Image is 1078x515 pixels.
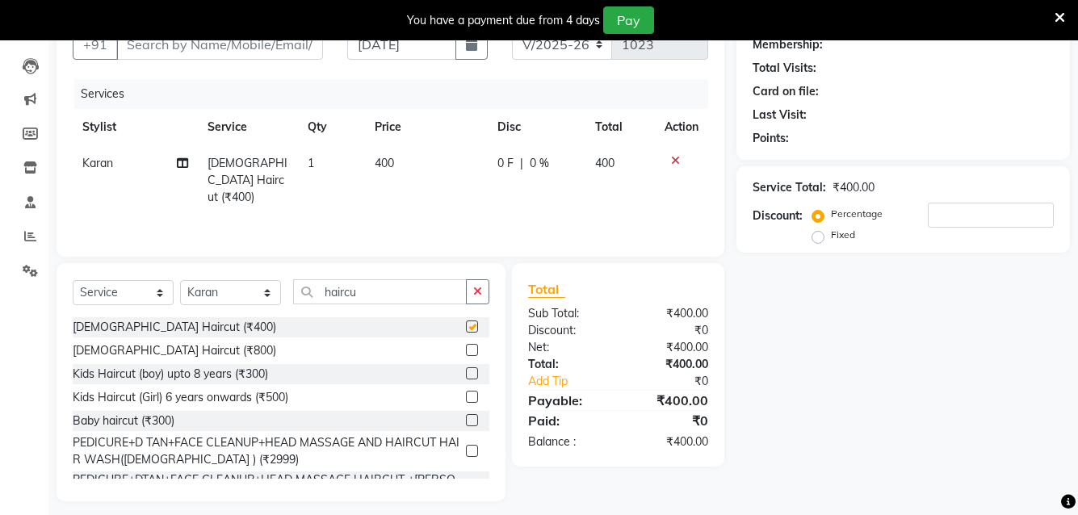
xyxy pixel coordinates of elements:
[516,391,618,410] div: Payable:
[528,281,565,298] span: Total
[407,12,600,29] div: You have a payment due from 4 days
[73,366,268,383] div: Kids Haircut (boy) upto 8 years (₹300)
[618,356,719,373] div: ₹400.00
[516,305,618,322] div: Sub Total:
[73,434,459,468] div: PEDICURE+D TAN+FACE CLEANUP+HEAD MASSAGE AND HAIRCUT HAIR WASH([DEMOGRAPHIC_DATA] ) (₹2999)
[516,433,618,450] div: Balance :
[516,411,618,430] div: Paid:
[618,433,719,450] div: ₹400.00
[753,36,823,53] div: Membership:
[530,155,549,172] span: 0 %
[595,156,615,170] span: 400
[488,109,585,145] th: Disc
[753,130,789,147] div: Points:
[116,29,323,60] input: Search by Name/Mobile/Email/Code
[753,107,807,124] div: Last Visit:
[497,155,514,172] span: 0 F
[73,109,198,145] th: Stylist
[208,156,287,204] span: [DEMOGRAPHIC_DATA] Haircut (₹400)
[618,305,719,322] div: ₹400.00
[753,179,826,196] div: Service Total:
[753,207,803,224] div: Discount:
[516,356,618,373] div: Total:
[82,156,113,170] span: Karan
[618,339,719,356] div: ₹400.00
[520,155,523,172] span: |
[298,109,365,145] th: Qty
[375,156,394,170] span: 400
[516,373,635,390] a: Add Tip
[655,109,708,145] th: Action
[293,279,467,304] input: Search or Scan
[73,471,459,505] div: PEDICURE+DTAN+FACE CLEANUP+HEAD MASSAGE HAIRCUT +[PERSON_NAME] TRIM([DEMOGRAPHIC_DATA]) (₹2999)
[831,207,883,221] label: Percentage
[516,339,618,356] div: Net:
[753,83,819,100] div: Card on file:
[618,411,719,430] div: ₹0
[635,373,719,390] div: ₹0
[73,319,276,336] div: [DEMOGRAPHIC_DATA] Haircut (₹400)
[73,389,288,406] div: Kids Haircut (Girl) 6 years onwards (₹500)
[198,109,298,145] th: Service
[603,6,654,34] button: Pay
[618,322,719,339] div: ₹0
[618,391,719,410] div: ₹400.00
[753,60,816,77] div: Total Visits:
[73,29,118,60] button: +91
[585,109,655,145] th: Total
[516,322,618,339] div: Discount:
[365,109,488,145] th: Price
[308,156,314,170] span: 1
[74,79,720,109] div: Services
[831,228,855,242] label: Fixed
[73,412,174,429] div: Baby haircut (₹300)
[833,179,875,196] div: ₹400.00
[73,342,276,359] div: [DEMOGRAPHIC_DATA] Haircut (₹800)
